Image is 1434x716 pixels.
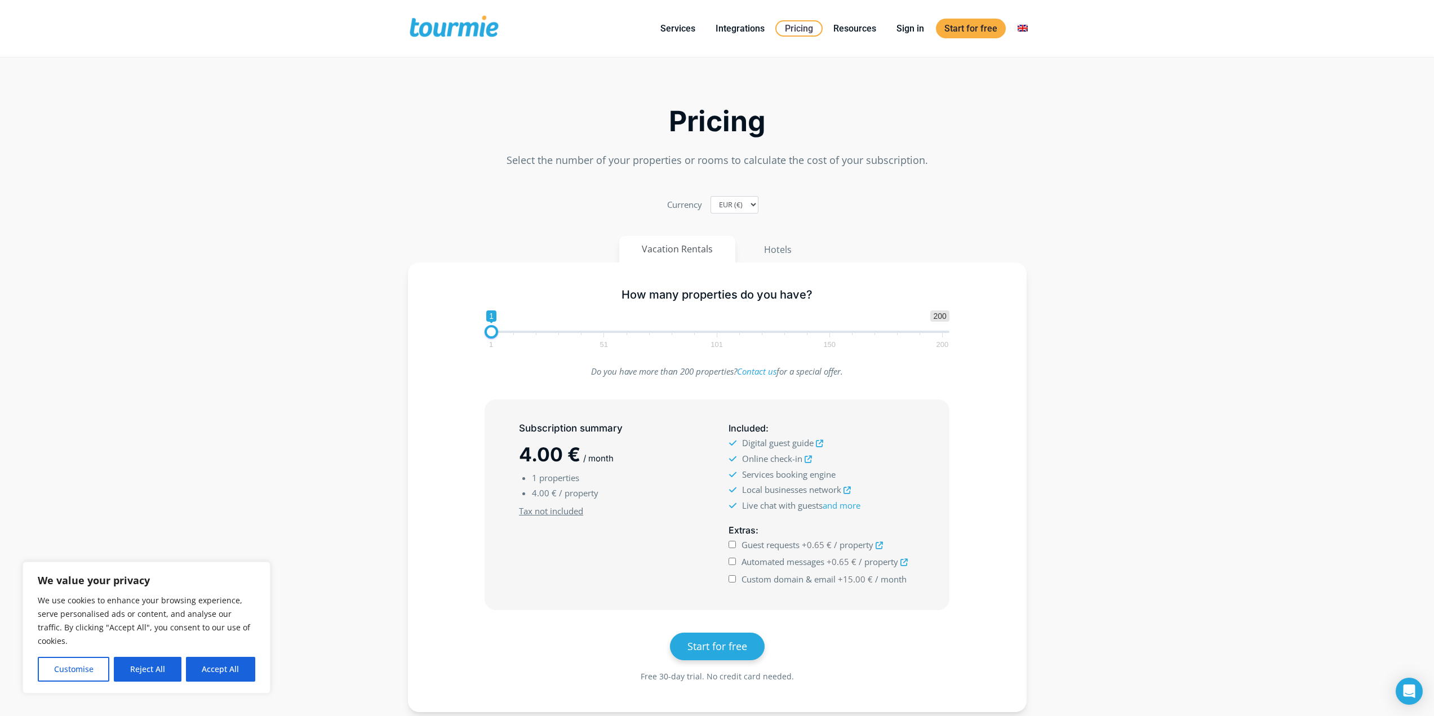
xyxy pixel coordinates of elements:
button: Hotels [741,236,815,263]
div: Open Intercom Messenger [1396,678,1423,705]
h5: : [729,421,914,435]
a: Start for free [936,19,1006,38]
button: Customise [38,657,109,682]
span: Live chat with guests [742,500,860,511]
a: Sign in [888,21,933,35]
h5: How many properties do you have? [485,288,949,302]
span: 200 [935,342,951,347]
a: Contact us [737,366,776,377]
span: Included [729,423,766,434]
span: +0.65 € [827,556,856,567]
button: Accept All [186,657,255,682]
a: Resources [825,21,885,35]
a: Start for free [670,633,765,660]
h5: Subscription summary [519,421,705,435]
span: / month [875,573,907,585]
span: Free 30-day trial. No credit card needed. [641,671,794,682]
span: properties [539,472,579,483]
span: 1 [487,342,495,347]
label: Currency [667,197,702,212]
span: Digital guest guide [742,437,814,448]
span: / property [859,556,898,567]
span: Start for free [687,639,747,653]
u: Tax not included [519,505,583,517]
h2: Pricing [408,108,1027,135]
a: and more [823,500,860,511]
span: 101 [709,342,725,347]
span: 200 [930,310,949,322]
span: 1 [486,310,496,322]
span: Automated messages [742,556,824,567]
a: Integrations [707,21,773,35]
h5: : [729,523,914,537]
p: We value your privacy [38,573,255,587]
span: / property [834,539,873,550]
a: Pricing [775,20,823,37]
p: Select the number of your properties or rooms to calculate the cost of your subscription. [408,153,1027,168]
span: Guest requests [742,539,800,550]
span: Extras [729,524,756,536]
span: Services booking engine [742,469,836,480]
span: 1 [532,472,537,483]
span: 150 [822,342,837,347]
span: 4.00 € [519,443,580,466]
p: We use cookies to enhance your browsing experience, serve personalised ads or content, and analys... [38,594,255,648]
p: Do you have more than 200 properties? for a special offer. [485,364,949,379]
a: Services [652,21,704,35]
button: Reject All [114,657,181,682]
span: / month [583,453,614,464]
span: Custom domain & email [742,573,836,585]
span: 51 [598,342,610,347]
span: +0.65 € [802,539,832,550]
span: 4.00 € [532,487,557,499]
span: +15.00 € [838,573,873,585]
button: Vacation Rentals [619,236,735,263]
span: Online check-in [742,453,802,464]
span: / property [559,487,598,499]
span: Local businesses network [742,484,841,495]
